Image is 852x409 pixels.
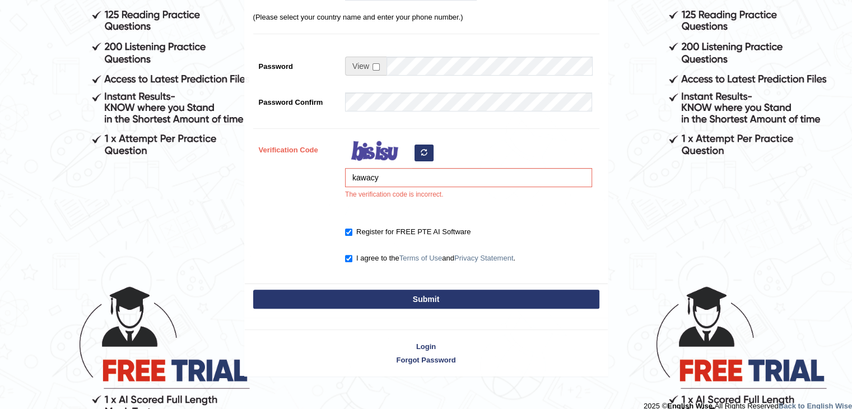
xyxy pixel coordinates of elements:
p: (Please select your country name and enter your phone number.) [253,12,599,22]
input: I agree to theTerms of UseandPrivacy Statement. [345,255,352,262]
a: Privacy Statement [454,254,514,262]
label: I agree to the and . [345,253,515,264]
button: Submit [253,290,599,309]
a: Login [245,341,608,352]
input: Register for FREE PTE AI Software [345,229,352,236]
a: Forgot Password [245,355,608,365]
label: Password [253,57,340,72]
a: Terms of Use [399,254,443,262]
input: Show/Hide Password [373,63,380,71]
label: Password Confirm [253,92,340,108]
label: Verification Code [253,140,340,155]
label: Register for FREE PTE AI Software [345,226,471,238]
